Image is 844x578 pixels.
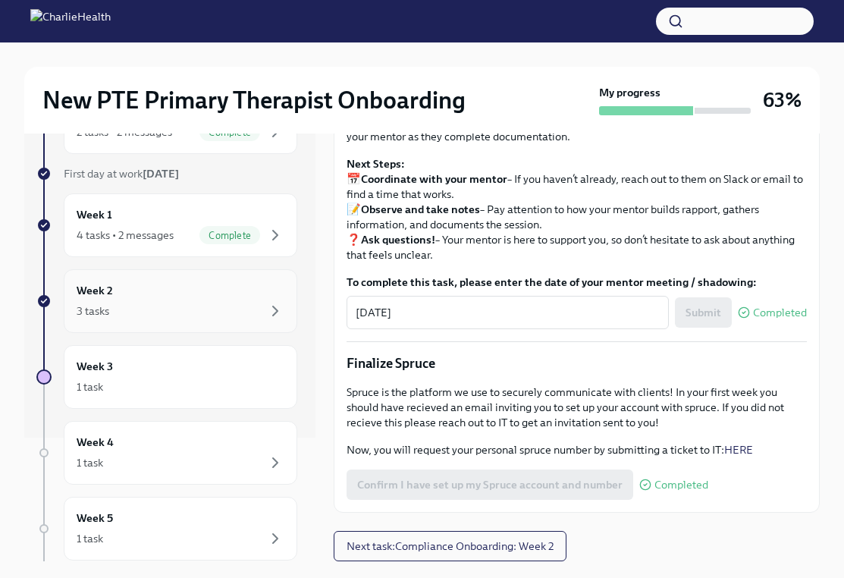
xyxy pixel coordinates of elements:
[361,233,435,247] strong: Ask questions!
[143,167,179,181] strong: [DATE]
[77,303,109,319] div: 3 tasks
[347,539,554,554] span: Next task : Compliance Onboarding: Week 2
[77,228,174,243] div: 4 tasks • 2 messages
[77,206,112,223] h6: Week 1
[64,167,179,181] span: First day at work
[347,275,807,290] label: To complete this task, please enter the date of your mentor meeting / shadowing:
[77,455,103,470] div: 1 task
[77,510,113,526] h6: Week 5
[42,85,466,115] h2: New PTE Primary Therapist Onboarding
[36,193,297,257] a: Week 14 tasks • 2 messagesComplete
[347,442,807,457] p: Now, you will request your personal spruce number by submitting a ticket to IT:
[356,303,660,322] textarea: [DATE]
[654,479,708,491] span: Completed
[77,434,114,451] h6: Week 4
[77,531,103,546] div: 1 task
[77,358,113,375] h6: Week 3
[753,307,807,319] span: Completed
[36,421,297,485] a: Week 41 task
[347,157,405,171] strong: Next Steps:
[347,385,807,430] p: Spruce is the platform we use to securely communicate with clients! In your first week you should...
[347,354,807,372] p: Finalize Spruce
[36,269,297,333] a: Week 23 tasks
[334,531,566,561] button: Next task:Compliance Onboarding: Week 2
[36,166,297,181] a: First day at work[DATE]
[36,497,297,561] a: Week 51 task
[30,9,111,33] img: CharlieHealth
[199,230,260,241] span: Complete
[347,156,807,262] p: 📅 – If you haven’t already, reach out to them on Slack or email to find a time that works. 📝 – Pa...
[361,203,480,216] strong: Observe and take notes
[77,282,113,299] h6: Week 2
[36,345,297,409] a: Week 31 task
[724,443,753,457] a: HERE
[361,172,507,186] strong: Coordinate with your mentor
[599,85,660,100] strong: My progress
[763,86,802,114] h3: 63%
[77,379,103,394] div: 1 task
